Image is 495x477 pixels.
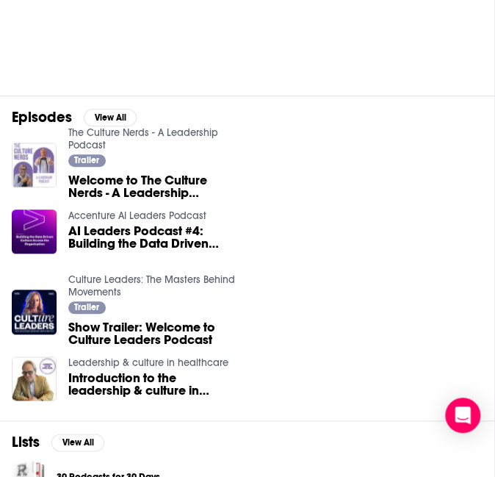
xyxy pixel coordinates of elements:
[68,356,228,369] a: Leadership & culture in healthcare
[68,372,236,397] a: Introduction to the leadership & culture in healthcare podcast
[12,209,57,254] img: AI Leaders Podcast #4: Building the Data Driven Culture Across the Organization
[12,356,57,401] img: Introduction to the leadership & culture in healthcare podcast
[12,108,72,126] h2: Episodes
[12,143,57,187] img: Welcome to The Culture Nerds - A Leadership Podcast
[68,174,236,199] a: Welcome to The Culture Nerds - A Leadership Podcast
[74,156,99,165] span: Trailer
[74,303,99,312] span: Trailer
[445,398,480,433] div: Open Intercom Messenger
[12,433,40,451] h2: Lists
[51,434,104,451] button: View All
[68,126,218,151] a: The Culture Nerds - A Leadership Podcast
[12,290,57,334] img: Show Trailer: Welcome to Culture Leaders Podcast
[68,321,236,346] a: Show Trailer: Welcome to Culture Leaders Podcast
[84,109,137,126] button: View All
[12,433,104,451] a: ListsView All
[68,225,236,250] a: AI Leaders Podcast #4: Building the Data Driven Culture Across the Organization
[68,209,206,222] a: Accenture AI Leaders Podcast
[12,108,137,126] a: EpisodesView All
[68,273,235,298] a: Culture Leaders: The Masters Behind Movements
